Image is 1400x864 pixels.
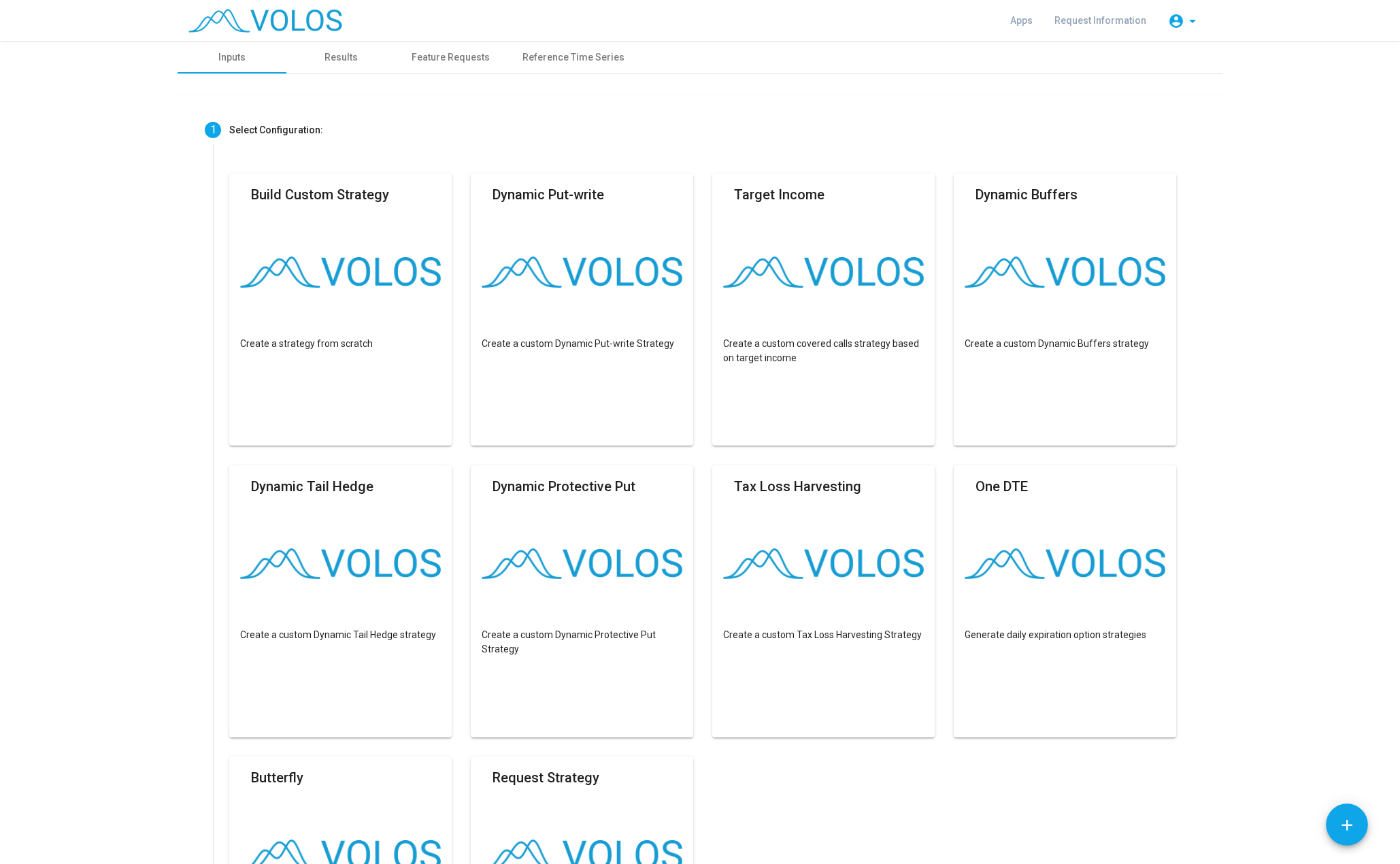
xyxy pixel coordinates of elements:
[1054,15,1146,26] span: Request Information
[493,767,599,788] mat-card-title: Request Strategy
[976,184,1078,205] mat-card-title: Dynamic Buffers
[965,256,1165,288] img: logo.png
[965,628,1165,642] p: Generate daily expiration option strategies
[1338,816,1356,834] mat-icon: add
[1168,13,1184,29] mat-icon: account_circle
[240,256,441,288] img: logo.png
[723,337,924,365] p: Create a custom covered calls strategy based on target income
[1044,8,1157,33] a: Request Information
[210,123,216,136] span: 1
[723,628,924,642] p: Create a custom Tax Loss Harvesting Strategy
[493,184,604,205] mat-card-title: Dynamic Put-write
[240,548,441,580] img: logo.png
[723,548,924,580] img: logo.png
[324,50,358,65] div: Results
[240,337,441,351] p: Create a strategy from scratch
[1010,15,1033,26] span: Apps
[482,548,682,580] img: logo.png
[1326,803,1368,846] button: Add icon
[999,8,1044,33] a: Apps
[412,50,490,65] div: Feature Requests
[251,476,373,497] mat-card-title: Dynamic Tail Hedge
[240,628,441,642] p: Create a custom Dynamic Tail Hedge strategy
[976,476,1028,497] mat-card-title: One DTE
[1184,13,1201,29] mat-icon: arrow_drop_down
[229,123,323,137] div: Select Configuration:
[723,256,924,288] img: logo.png
[965,337,1165,351] p: Create a custom Dynamic Buffers strategy
[522,50,624,65] div: Reference Time Series
[482,337,682,351] p: Create a custom Dynamic Put-write Strategy
[734,476,861,497] mat-card-title: Tax Loss Harvesting
[493,476,635,497] mat-card-title: Dynamic Protective Put
[965,548,1165,580] img: logo.png
[251,184,389,205] mat-card-title: Build Custom Strategy
[482,628,682,657] p: Create a custom Dynamic Protective Put Strategy
[734,184,824,205] mat-card-title: Target Income
[218,50,246,65] div: Inputs
[482,256,682,288] img: logo.png
[251,767,303,788] mat-card-title: Butterfly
